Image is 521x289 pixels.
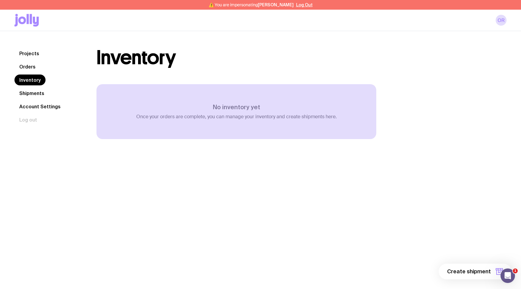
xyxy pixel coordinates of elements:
[496,15,507,26] a: OR
[439,264,511,279] button: Create shipment
[14,61,40,72] a: Orders
[258,2,294,7] span: [PERSON_NAME]
[14,101,65,112] a: Account Settings
[447,268,491,275] span: Create shipment
[513,268,518,273] span: 1
[14,75,46,85] a: Inventory
[136,103,337,111] h3: No inventory yet
[136,114,337,120] p: Once your orders are complete, you can manage your inventory and create shipments here.
[14,114,42,125] button: Log out
[96,48,176,67] h1: Inventory
[209,2,294,7] span: ⚠️ You are impersonating
[296,2,313,7] button: Log Out
[14,48,44,59] a: Projects
[14,88,49,99] a: Shipments
[500,268,515,283] iframe: Intercom live chat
